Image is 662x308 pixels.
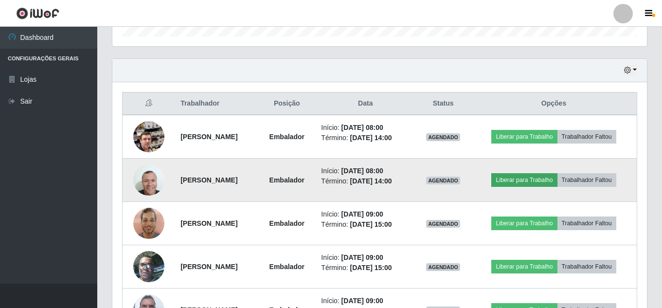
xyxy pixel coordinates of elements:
[321,209,410,219] li: Início:
[133,202,164,244] img: 1739052836230.jpeg
[269,176,304,184] strong: Embalador
[321,263,410,273] li: Término:
[426,177,460,184] span: AGENDADO
[321,133,410,143] li: Término:
[426,220,460,228] span: AGENDADO
[133,246,164,287] img: 1715944748737.jpeg
[426,263,460,271] span: AGENDADO
[491,260,557,273] button: Liberar para Trabalho
[180,133,237,141] strong: [PERSON_NAME]
[415,92,471,115] th: Status
[491,173,557,187] button: Liberar para Trabalho
[557,260,616,273] button: Trabalhador Faltou
[315,92,415,115] th: Data
[491,217,557,230] button: Liberar para Trabalho
[180,176,237,184] strong: [PERSON_NAME]
[557,217,616,230] button: Trabalhador Faltou
[321,219,410,230] li: Término:
[341,124,383,131] time: [DATE] 08:00
[16,7,59,19] img: CoreUI Logo
[321,176,410,186] li: Término:
[341,210,383,218] time: [DATE] 09:00
[426,133,460,141] span: AGENDADO
[133,109,164,164] img: 1699235527028.jpeg
[350,264,392,272] time: [DATE] 15:00
[341,254,383,261] time: [DATE] 09:00
[258,92,315,115] th: Posição
[175,92,258,115] th: Trabalhador
[269,133,304,141] strong: Embalador
[321,253,410,263] li: Início:
[350,134,392,142] time: [DATE] 14:00
[350,220,392,228] time: [DATE] 15:00
[133,164,164,196] img: 1736167370317.jpeg
[341,167,383,175] time: [DATE] 08:00
[321,166,410,176] li: Início:
[269,219,304,227] strong: Embalador
[321,123,410,133] li: Início:
[350,177,392,185] time: [DATE] 14:00
[180,219,237,227] strong: [PERSON_NAME]
[269,263,304,271] strong: Embalador
[321,296,410,306] li: Início:
[557,173,616,187] button: Trabalhador Faltou
[341,297,383,305] time: [DATE] 09:00
[557,130,616,144] button: Trabalhador Faltou
[491,130,557,144] button: Liberar para Trabalho
[180,263,237,271] strong: [PERSON_NAME]
[471,92,637,115] th: Opções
